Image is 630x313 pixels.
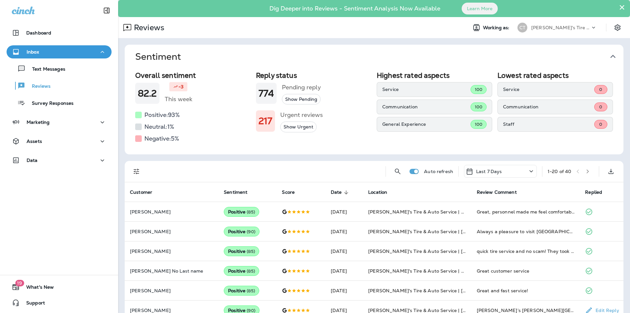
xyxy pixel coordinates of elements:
[477,209,575,215] div: Great, personnel made me feel comfortable, office and shop area very clean.
[130,288,213,293] p: [PERSON_NAME]
[368,190,396,195] span: Location
[604,165,618,178] button: Export as CSV
[7,45,112,58] button: Inbox
[135,71,251,79] h2: Overall sentiment
[224,246,259,256] div: Positive
[26,30,51,35] p: Dashboard
[503,104,594,109] p: Communication
[20,284,54,292] span: What's New
[178,83,183,90] p: -3
[7,154,112,167] button: Data
[224,207,259,217] div: Positive
[7,135,112,148] button: Assets
[391,165,404,178] button: Search Reviews
[531,25,590,30] p: [PERSON_NAME]'s Tire & Auto
[282,82,321,93] h5: Pending reply
[503,87,594,92] p: Service
[130,229,213,234] p: [PERSON_NAME]
[259,88,274,99] h1: 774
[25,83,51,90] p: Reviews
[27,49,39,55] p: Inbox
[247,209,255,215] span: ( 85 )
[599,87,602,92] span: 0
[130,249,213,254] p: [PERSON_NAME]
[476,169,502,174] p: Last 7 Days
[503,122,594,127] p: Staff
[7,96,112,110] button: Survey Responses
[483,25,511,31] span: Working as:
[130,209,213,214] p: [PERSON_NAME]
[247,229,255,235] span: ( 90 )
[477,228,575,235] div: Always a pleasure to visit Chabils. I highly recommend them!
[599,104,602,110] span: 0
[612,22,623,34] button: Settings
[7,296,112,309] button: Support
[475,104,482,110] span: 100
[224,266,259,276] div: Positive
[325,261,363,281] td: [DATE]
[368,229,553,235] span: [PERSON_NAME]'s Tire & Auto Service | [PERSON_NAME][GEOGRAPHIC_DATA]
[377,71,492,79] h2: Highest rated aspects
[477,190,525,195] span: Review Comment
[368,248,512,254] span: [PERSON_NAME]'s Tire & Auto Service | [GEOGRAPHIC_DATA]
[165,94,192,104] h5: This week
[247,268,255,274] span: ( 85 )
[331,190,342,195] span: Date
[247,249,255,254] span: ( 85 )
[382,104,471,109] p: Communication
[256,71,371,79] h2: Reply status
[138,88,157,99] h1: 82.2
[125,69,623,154] div: Sentiment
[585,190,602,195] span: Replied
[497,71,613,79] h2: Lowest rated aspects
[585,190,611,195] span: Replied
[477,287,575,294] div: Great and fast service!
[382,87,471,92] p: Service
[517,23,527,33] div: CT
[130,268,213,274] p: [PERSON_NAME] No Last name
[7,116,112,129] button: Marketing
[26,66,65,73] p: Text Messages
[599,122,602,127] span: 0
[97,4,116,17] button: Collapse Sidebar
[144,133,179,144] h5: Negative: 5 %
[130,45,629,69] button: Sentiment
[368,288,512,294] span: [PERSON_NAME]'s Tire & Auto Service | [GEOGRAPHIC_DATA]
[325,222,363,241] td: [DATE]
[25,101,73,107] p: Survey Responses
[144,122,174,132] h5: Neutral: 1 %
[280,110,323,120] h5: Urgent reviews
[325,281,363,301] td: [DATE]
[368,209,473,215] span: [PERSON_NAME]'s Tire & Auto Service | Verot
[130,190,161,195] span: Customer
[325,202,363,222] td: [DATE]
[593,308,619,313] p: Edit Reply
[368,268,473,274] span: [PERSON_NAME]'s Tire & Auto Service | Verot
[224,286,259,296] div: Positive
[7,79,112,93] button: Reviews
[247,288,255,294] span: ( 85 )
[325,241,363,261] td: [DATE]
[477,190,517,195] span: Review Comment
[382,122,471,127] p: General Experience
[224,227,260,236] div: Positive
[27,139,42,144] p: Assets
[619,2,625,12] button: Close
[280,122,317,132] button: Show Urgent
[282,190,303,195] span: Score
[475,122,482,127] span: 100
[331,190,350,195] span: Date
[15,280,24,286] span: 19
[27,158,38,163] p: Data
[144,110,180,120] h5: Positive: 93 %
[7,280,112,294] button: 19What's New
[282,190,295,195] span: Score
[477,268,575,274] div: Great customer service
[130,190,152,195] span: Customer
[7,26,112,39] button: Dashboard
[20,300,45,308] span: Support
[368,190,387,195] span: Location
[548,169,571,174] div: 1 - 20 of 40
[131,23,164,33] p: Reviews
[130,165,143,178] button: Filters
